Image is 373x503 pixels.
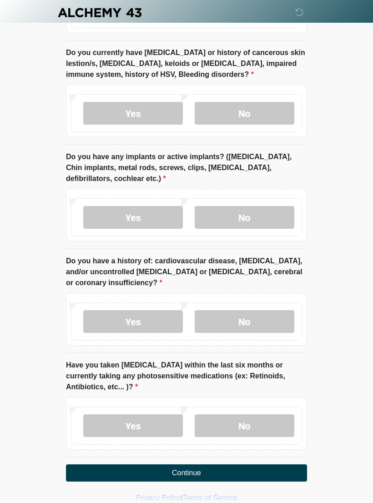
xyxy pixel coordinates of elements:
[195,310,294,333] label: No
[183,494,237,502] a: Terms of Service
[83,102,183,125] label: Yes
[195,102,294,125] label: No
[66,151,307,184] label: Do you have any implants or active implants? ([MEDICAL_DATA], Chin implants, metal rods, screws, ...
[136,494,181,502] a: Privacy Policy
[66,256,307,288] label: Do you have a history of: cardiovascular disease, [MEDICAL_DATA], and/or uncontrolled [MEDICAL_DA...
[83,206,183,229] label: Yes
[66,47,307,80] label: Do you currently have [MEDICAL_DATA] or history of cancerous skin lestion/s, [MEDICAL_DATA], kelo...
[181,494,183,502] a: |
[83,310,183,333] label: Yes
[57,7,142,18] img: Alchemy 43 Logo
[195,414,294,437] label: No
[66,360,307,392] label: Have you taken [MEDICAL_DATA] within the last six months or currently taking any photosensitive m...
[66,464,307,482] button: Continue
[83,414,183,437] label: Yes
[195,206,294,229] label: No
